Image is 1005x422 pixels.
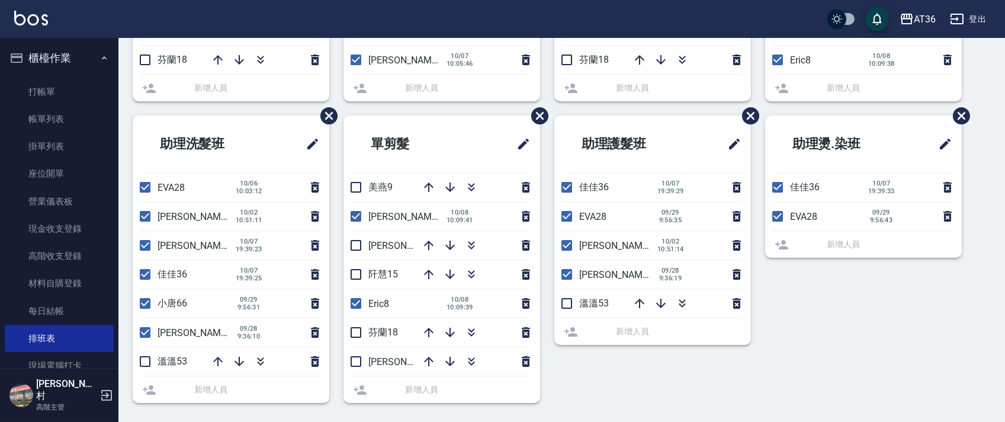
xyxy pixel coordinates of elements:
[579,240,661,251] span: [PERSON_NAME]56
[657,238,684,245] span: 10/02
[447,209,473,216] span: 10/08
[447,60,473,68] span: 10:05:46
[142,123,270,165] h2: 助理洗髮班
[236,296,262,303] span: 09/29
[368,240,450,251] span: [PERSON_NAME]16
[5,270,114,297] a: 材料自購登錄
[944,98,972,133] span: 刪除班表
[579,181,609,193] span: 佳佳36
[657,274,683,282] span: 9:36:19
[447,216,473,224] span: 10:09:41
[579,269,661,280] span: [PERSON_NAME]58
[790,181,820,193] span: 佳佳36
[931,130,952,158] span: 修改班表的標題
[5,325,114,352] a: 排班表
[868,209,894,216] span: 09/29
[368,327,398,338] span: 芬蘭18
[868,52,895,60] span: 10/08
[158,268,187,280] span: 佳佳36
[368,211,450,222] span: [PERSON_NAME]11
[868,180,895,187] span: 10/07
[790,211,817,222] span: EVA28
[447,52,473,60] span: 10/07
[657,216,683,224] span: 9:56:35
[9,383,33,407] img: Person
[868,216,894,224] span: 9:56:43
[236,245,262,253] span: 19:39:23
[236,216,262,224] span: 10:51:11
[447,303,473,311] span: 10:09:39
[14,11,48,25] img: Logo
[368,298,389,309] span: Eric8
[657,209,683,216] span: 09/29
[509,130,531,158] span: 修改班表的標題
[236,267,262,274] span: 10/07
[36,378,97,402] h5: [PERSON_NAME]村
[579,298,609,309] span: 溫溫53
[158,211,239,222] span: [PERSON_NAME]56
[5,105,114,133] a: 帳單列表
[579,211,606,222] span: EVA28
[914,12,936,27] div: AT36
[720,130,741,158] span: 修改班表的標題
[733,98,761,133] span: 刪除班表
[657,267,683,274] span: 09/28
[865,7,889,31] button: save
[236,238,262,245] span: 10/07
[236,209,262,216] span: 10/02
[236,180,262,187] span: 10/06
[36,402,97,413] p: 高階主管
[447,296,473,303] span: 10/08
[236,303,262,311] span: 9:56:31
[158,182,185,193] span: EVA28
[236,274,262,282] span: 19:39:25
[5,242,114,270] a: 高階收支登錄
[158,327,239,338] span: [PERSON_NAME]58
[522,98,550,133] span: 刪除班表
[5,160,114,187] a: 座位開單
[564,123,692,165] h2: 助理護髮班
[5,43,114,73] button: 櫃檯作業
[5,215,114,242] a: 現金收支登錄
[353,123,468,165] h2: 單剪髮
[298,130,320,158] span: 修改班表的標題
[868,187,895,195] span: 19:39:33
[5,298,114,325] a: 每日結帳
[368,55,445,66] span: [PERSON_NAME]6
[158,240,239,251] span: [PERSON_NAME]55
[657,187,684,195] span: 19:39:29
[236,187,262,195] span: 10:03:12
[657,245,684,253] span: 10:51:14
[5,188,114,215] a: 營業儀表板
[5,133,114,160] a: 掛單列表
[368,268,398,280] span: 阡慧15
[5,78,114,105] a: 打帳單
[368,356,445,367] span: [PERSON_NAME]6
[790,55,811,66] span: Eric8
[5,352,114,379] a: 現場電腦打卡
[868,60,895,68] span: 10:09:38
[236,325,262,333] span: 09/28
[775,123,904,165] h2: 助理燙.染班
[236,333,262,340] span: 9:36:10
[158,54,187,65] span: 芬蘭18
[895,7,940,31] button: AT36
[158,356,187,367] span: 溫溫53
[368,181,393,193] span: 美燕9
[579,54,609,65] span: 芬蘭18
[158,298,187,309] span: 小唐66
[945,8,991,30] button: 登出
[657,180,684,187] span: 10/07
[312,98,339,133] span: 刪除班表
